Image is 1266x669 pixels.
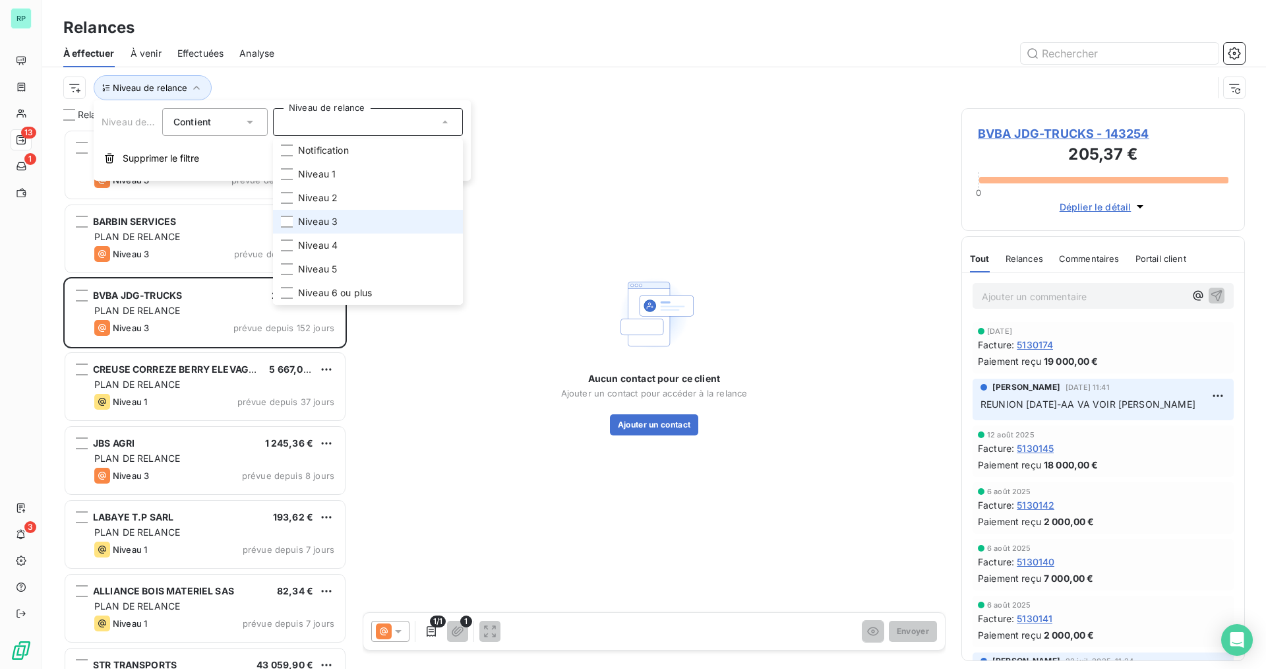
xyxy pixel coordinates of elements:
[889,621,937,642] button: Envoyer
[243,544,334,555] span: prévue depuis 7 jours
[987,544,1031,552] span: 6 août 2025
[63,16,135,40] h3: Relances
[1044,515,1095,528] span: 2 000,00 €
[978,515,1041,528] span: Paiement reçu
[1021,43,1219,64] input: Rechercher
[298,168,336,181] span: Niveau 1
[298,286,372,300] span: Niveau 6 ou plus
[987,488,1031,495] span: 6 août 2025
[430,616,446,627] span: 1/1
[233,323,334,333] span: prévue depuis 152 jours
[978,143,1228,169] h3: 205,37 €
[612,272,696,356] img: Empty state
[265,437,314,449] span: 1 245,36 €
[978,628,1041,642] span: Paiement reçu
[1017,555,1054,569] span: 5130140
[94,453,180,464] span: PLAN DE RELANCE
[173,116,211,127] span: Contient
[93,364,276,375] span: CREUSE CORREZE BERRY ELEVAGE SCA
[987,327,1012,335] span: [DATE]
[1044,571,1094,585] span: 7 000,00 €
[1221,624,1253,656] div: Open Intercom Messenger
[24,153,36,165] span: 1
[237,397,334,407] span: prévue depuis 37 jours
[234,249,334,259] span: prévue depuis 187 jours
[78,108,117,121] span: Relances
[992,381,1060,393] span: [PERSON_NAME]
[94,231,180,242] span: PLAN DE RELANCE
[970,253,990,264] span: Tout
[561,388,748,398] span: Ajouter un contact pour accéder à la relance
[94,144,471,173] button: Supprimer le filtre
[1135,253,1186,264] span: Portail client
[94,526,180,538] span: PLAN DE RELANCE
[298,144,349,157] span: Notification
[113,470,149,481] span: Niveau 3
[460,616,472,627] span: 1
[94,75,212,100] button: Niveau de relance
[63,129,347,669] div: grid
[987,601,1031,609] span: 6 août 2025
[273,511,313,523] span: 193,62 €
[63,47,115,60] span: À effectuer
[298,191,338,205] span: Niveau 2
[1066,383,1110,391] span: [DATE] 11:41
[93,216,176,227] span: BARBIN SERVICES
[1059,253,1120,264] span: Commentaires
[272,290,313,301] span: 205,37 €
[978,498,1014,512] span: Facture :
[113,82,187,93] span: Niveau de relance
[1066,657,1133,665] span: 22 juil. 2025, 11:24
[1056,199,1151,214] button: Déplier le détail
[113,249,149,259] span: Niveau 3
[980,398,1195,410] span: REUNION [DATE]-AA VA VOIR [PERSON_NAME]
[978,612,1014,625] span: Facture :
[269,364,318,375] span: 5 667,09 €
[588,372,720,385] span: Aucun contact pour ce client
[93,437,135,449] span: JBS AGRI
[1006,253,1043,264] span: Relances
[113,323,149,333] span: Niveau 3
[11,640,32,661] img: Logo LeanPay
[1017,612,1052,625] span: 5130141
[94,600,180,612] span: PLAN DE RELANCE
[1017,338,1053,352] span: 5130174
[177,47,224,60] span: Effectuées
[131,47,162,60] span: À venir
[976,187,981,198] span: 0
[978,571,1041,585] span: Paiement reçu
[21,127,36,139] span: 13
[1017,441,1054,455] span: 5130145
[978,555,1014,569] span: Facture :
[93,511,173,523] span: LABAYE T.P SARL
[298,263,337,276] span: Niveau 5
[987,431,1035,439] span: 12 août 2025
[1044,628,1095,642] span: 2 000,00 €
[11,8,32,29] div: RP
[93,142,208,153] span: [PERSON_NAME] ET FILS
[1060,200,1131,214] span: Déplier le détail
[1044,458,1099,472] span: 18 000,00 €
[277,585,313,596] span: 82,34 €
[93,585,234,596] span: ALLIANCE BOIS MATERIEL SAS
[978,354,1041,368] span: Paiement reçu
[113,618,147,629] span: Niveau 1
[94,305,180,316] span: PLAN DE RELANCE
[102,116,182,127] span: Niveau de relance
[239,47,274,60] span: Analyse
[298,215,338,228] span: Niveau 3
[113,544,147,555] span: Niveau 1
[992,655,1060,667] span: [PERSON_NAME]
[1017,498,1054,512] span: 5130142
[113,397,147,407] span: Niveau 1
[242,470,334,481] span: prévue depuis 8 jours
[610,414,699,435] button: Ajouter un contact
[24,521,36,533] span: 3
[243,618,334,629] span: prévue depuis 7 jours
[978,441,1014,455] span: Facture :
[1044,354,1099,368] span: 19 000,00 €
[94,379,180,390] span: PLAN DE RELANCE
[298,239,338,252] span: Niveau 4
[978,458,1041,472] span: Paiement reçu
[978,338,1014,352] span: Facture :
